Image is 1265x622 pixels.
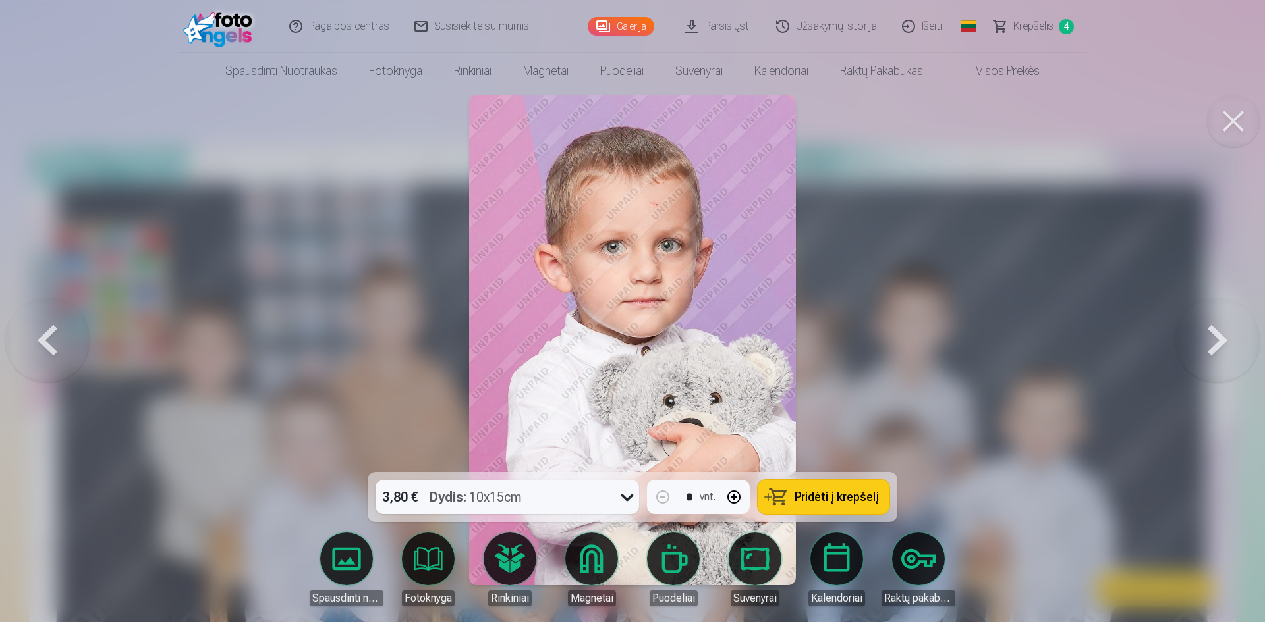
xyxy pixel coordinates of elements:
[430,480,522,514] div: 10x15cm
[636,532,710,606] a: Puodeliai
[1059,19,1074,34] span: 4
[882,590,955,606] div: Raktų pakabukas
[473,532,547,606] a: Rinkiniai
[488,590,532,606] div: Rinkiniai
[507,53,584,90] a: Magnetai
[939,53,1055,90] a: Visos prekės
[210,53,353,90] a: Spausdinti nuotraukas
[731,590,779,606] div: Suvenyrai
[739,53,824,90] a: Kalendoriai
[650,590,698,606] div: Puodeliai
[660,53,739,90] a: Suvenyrai
[402,590,455,606] div: Fotoknyga
[310,532,383,606] a: Spausdinti nuotraukas
[800,532,874,606] a: Kalendoriai
[584,53,660,90] a: Puodeliai
[808,590,865,606] div: Kalendoriai
[758,480,889,514] button: Pridėti į krepšelį
[391,532,465,606] a: Fotoknyga
[353,53,438,90] a: Fotoknyga
[588,17,654,36] a: Galerija
[700,489,716,505] div: vnt.
[795,491,879,503] span: Pridėti į krepšelį
[824,53,939,90] a: Raktų pakabukas
[438,53,507,90] a: Rinkiniai
[1013,18,1054,34] span: Krepšelis
[183,5,259,47] img: /fa2
[882,532,955,606] a: Raktų pakabukas
[555,532,629,606] a: Magnetai
[718,532,792,606] a: Suvenyrai
[568,590,616,606] div: Magnetai
[310,590,383,606] div: Spausdinti nuotraukas
[376,480,424,514] div: 3,80 €
[430,488,466,506] strong: Dydis :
